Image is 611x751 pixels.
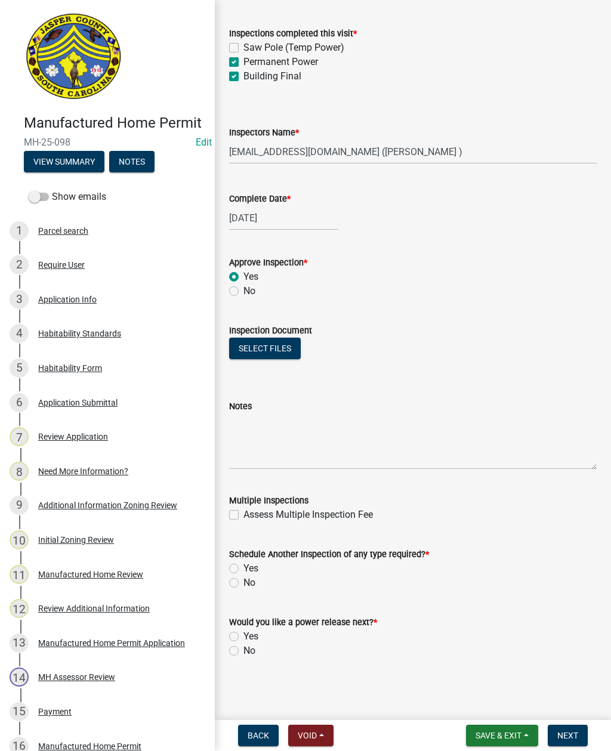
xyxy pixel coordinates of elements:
[229,403,252,411] label: Notes
[24,115,205,132] h4: Manufactured Home Permit
[10,496,29,515] div: 9
[38,501,177,509] div: Additional Information Zoning Review
[10,462,29,481] div: 8
[38,707,72,716] div: Payment
[10,702,29,721] div: 15
[243,270,258,284] label: Yes
[10,427,29,446] div: 7
[229,338,301,359] button: Select files
[38,295,97,304] div: Application Info
[38,604,150,613] div: Review Additional Information
[38,432,108,441] div: Review Application
[38,536,114,544] div: Initial Zoning Review
[24,151,104,172] button: View Summary
[38,639,185,647] div: Manufactured Home Permit Application
[109,151,155,172] button: Notes
[557,731,578,740] span: Next
[229,129,299,137] label: Inspectors Name
[229,206,338,230] input: mm/dd/yyyy
[109,157,155,167] wm-modal-confirm: Notes
[288,725,334,746] button: Void
[24,13,124,102] img: Jasper County, South Carolina
[243,55,318,69] label: Permanent Power
[196,137,212,148] wm-modal-confirm: Edit Application Number
[196,137,212,148] a: Edit
[24,157,104,167] wm-modal-confirm: Summary
[243,561,258,576] label: Yes
[38,261,85,269] div: Require User
[243,284,255,298] label: No
[10,221,29,240] div: 1
[243,41,344,55] label: Saw Pole (Temp Power)
[243,69,301,84] label: Building Final
[38,329,121,338] div: Habitability Standards
[10,358,29,378] div: 5
[248,731,269,740] span: Back
[243,629,258,644] label: Yes
[10,530,29,549] div: 10
[38,570,143,579] div: Manufactured Home Review
[229,195,291,203] label: Complete Date
[38,467,128,475] div: Need More Information?
[298,731,317,740] span: Void
[466,725,538,746] button: Save & Exit
[38,364,102,372] div: Habitability Form
[243,508,373,522] label: Assess Multiple Inspection Fee
[243,576,255,590] label: No
[38,227,88,235] div: Parcel search
[229,259,307,267] label: Approve Inspection
[10,393,29,412] div: 6
[10,290,29,309] div: 3
[243,644,255,658] label: No
[229,551,429,559] label: Schedule Another Inspection of any type required?
[10,633,29,653] div: 13
[38,742,141,750] div: Manufactured Home Permit
[10,667,29,687] div: 14
[38,673,115,681] div: MH Assessor Review
[10,565,29,584] div: 11
[476,731,521,740] span: Save & Exit
[10,324,29,343] div: 4
[238,725,279,746] button: Back
[548,725,588,746] button: Next
[229,497,308,505] label: Multiple Inspections
[29,190,106,204] label: Show emails
[229,30,357,38] label: Inspections completed this visit
[24,137,191,148] span: MH-25-098
[10,255,29,274] div: 2
[10,599,29,618] div: 12
[229,327,312,335] label: Inspection Document
[38,398,118,407] div: Application Submittal
[229,619,377,627] label: Would you like a power release next?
